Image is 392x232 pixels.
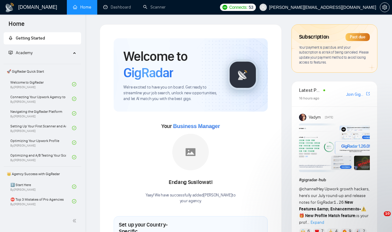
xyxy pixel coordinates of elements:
[229,4,247,11] span: Connects:
[366,91,370,97] a: export
[72,155,76,159] span: check-circle
[173,123,220,129] span: Business Manager
[261,5,265,9] span: user
[249,4,253,11] span: 53
[9,50,13,55] span: fund-projection-screen
[72,218,78,224] span: double-left
[384,211,391,216] span: 10
[311,220,324,225] span: Expand
[10,136,72,149] a: Optimizing Your Upwork ProfileBy[PERSON_NAME]
[72,126,76,130] span: check-circle
[10,195,72,208] a: ⛔ Top 3 Mistakes of Pro AgenciesBy[PERSON_NAME]
[380,5,390,10] a: setting
[299,32,329,42] span: Subscription
[123,85,218,102] span: We're excited to have you on board. Get ready to streamline your job search, unlock new opportuni...
[309,114,321,121] span: Vadym
[371,211,386,226] iframe: Intercom live chat
[299,114,306,121] img: Vadym
[299,123,372,172] img: F09AC4U7ATU-image.png
[72,97,76,101] span: check-circle
[222,5,227,10] img: upwork-logo.png
[103,5,131,10] a: dashboardDashboard
[10,180,72,193] a: 1️⃣ Start HereBy[PERSON_NAME]
[10,151,72,164] a: Optimizing and A/B Testing Your Scanner for Better ResultsBy[PERSON_NAME]
[72,140,76,145] span: check-circle
[4,168,81,180] span: 👑 Agency Success with GigRadar
[146,177,236,188] div: Endang Susilowati
[325,115,333,120] span: [DATE]
[10,92,72,106] a: Connecting Your Upwork Agency to GigRadarBy[PERSON_NAME]
[5,3,15,12] img: logo
[299,213,304,218] span: 🎁
[380,2,390,12] button: setting
[305,213,356,218] strong: New Profile Match feature:
[228,60,258,90] img: gigradar-logo.png
[72,185,76,189] span: check-circle
[10,107,72,120] a: Navigating the GigRadar PlatformBy[PERSON_NAME]
[123,64,173,81] span: GigRadar
[299,86,322,94] span: Latest Posts from the GigRadar Community
[146,198,236,204] p: your agency .
[9,36,13,40] span: rocket
[4,19,29,32] span: Home
[143,5,166,10] a: searchScanner
[161,123,220,130] span: Your
[9,50,33,55] span: Academy
[73,5,91,10] a: homeHome
[16,50,33,55] span: Academy
[299,45,369,65] span: Your payment is past due, and your subscription is at risk of being canceled. Please update your ...
[10,78,72,91] a: Welcome to GigRadarBy[PERSON_NAME]
[4,65,81,78] span: 🚀 GigRadar Quick Start
[72,111,76,116] span: check-circle
[366,91,370,96] span: export
[346,91,365,98] a: Join GigRadar Slack Community
[346,33,370,41] div: Past due
[16,36,45,41] span: Getting Started
[10,121,72,135] a: Setting Up Your First Scanner and Auto-BidderBy[PERSON_NAME]
[299,96,319,100] span: 16 hours ago
[72,199,76,203] span: check-circle
[146,192,236,204] div: Yaay! We have successfully added [PERSON_NAME] to
[4,32,81,44] li: Getting Started
[123,48,218,81] h1: Welcome to
[172,134,209,170] img: placeholder.png
[72,82,76,86] span: check-circle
